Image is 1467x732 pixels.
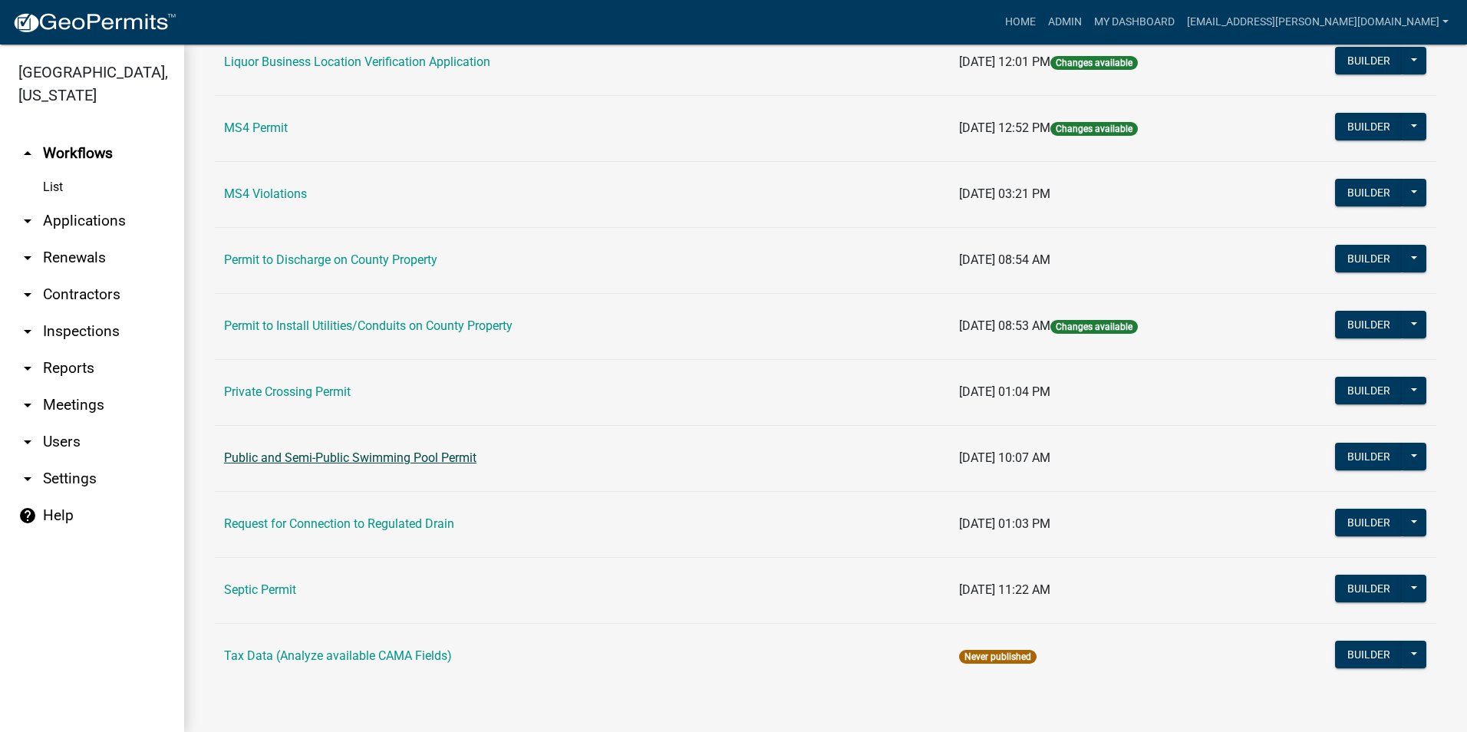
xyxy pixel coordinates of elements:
i: arrow_drop_down [18,212,37,230]
button: Builder [1335,575,1403,602]
a: Permit to Install Utilities/Conduits on County Property [224,318,513,333]
button: Builder [1335,47,1403,74]
button: Builder [1335,245,1403,272]
button: Builder [1335,377,1403,404]
span: [DATE] 12:01 PM [959,54,1050,69]
i: help [18,506,37,525]
a: Septic Permit [224,582,296,597]
a: [EMAIL_ADDRESS][PERSON_NAME][DOMAIN_NAME] [1181,8,1455,37]
span: Never published [959,650,1037,664]
span: Changes available [1050,56,1138,70]
i: arrow_drop_down [18,249,37,267]
a: Public and Semi-Public Swimming Pool Permit [224,450,476,465]
a: MS4 Violations [224,186,307,201]
a: Home [999,8,1042,37]
span: [DATE] 10:07 AM [959,450,1050,465]
a: Request for Connection to Regulated Drain [224,516,454,531]
span: [DATE] 01:04 PM [959,384,1050,399]
span: [DATE] 08:54 AM [959,252,1050,267]
a: My Dashboard [1088,8,1181,37]
button: Builder [1335,113,1403,140]
a: Admin [1042,8,1088,37]
span: [DATE] 01:03 PM [959,516,1050,531]
span: Changes available [1050,320,1138,334]
i: arrow_drop_down [18,285,37,304]
span: [DATE] 03:21 PM [959,186,1050,201]
i: arrow_drop_down [18,359,37,378]
button: Builder [1335,509,1403,536]
a: Private Crossing Permit [224,384,351,399]
a: MS4 Permit [224,120,288,135]
i: arrow_drop_down [18,322,37,341]
i: arrow_drop_down [18,396,37,414]
button: Builder [1335,443,1403,470]
a: Liquor Business Location Verification Application [224,54,490,69]
i: arrow_drop_down [18,470,37,488]
a: Permit to Discharge on County Property [224,252,437,267]
a: Tax Data (Analyze available CAMA Fields) [224,648,452,663]
span: Changes available [1050,122,1138,136]
i: arrow_drop_down [18,433,37,451]
button: Builder [1335,311,1403,338]
span: [DATE] 08:53 AM [959,318,1050,333]
span: [DATE] 12:52 PM [959,120,1050,135]
i: arrow_drop_up [18,144,37,163]
span: [DATE] 11:22 AM [959,582,1050,597]
button: Builder [1335,179,1403,206]
button: Builder [1335,641,1403,668]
